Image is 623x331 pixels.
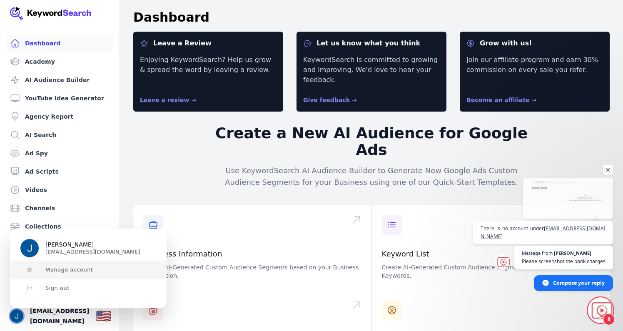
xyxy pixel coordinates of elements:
[522,257,606,265] span: Please screenshot the bank charges
[7,90,113,107] a: YouTube Idea Generator
[466,55,603,85] p: Join our affiliate program and earn 30% commission on every sale you refer.
[191,97,196,103] span: →
[140,97,196,103] a: Leave a review
[352,97,357,103] span: →
[96,309,111,324] div: 🇺🇸
[7,145,113,162] a: Ad Spy
[140,38,277,48] dt: Leave a Review
[7,182,113,198] a: Videos
[140,55,277,85] p: Enjoying KeywordSearch? Help us grow & spread the word by leaving a review.
[10,229,167,308] div: User button popover
[7,72,113,88] a: AI Audience Builder
[143,249,222,258] a: Business Information
[133,10,209,25] h1: Dashboard
[20,239,39,257] img: Jack Smith
[303,55,440,85] p: KeywordSearch is committed to growing and improving. We'd love to hear your feedback.
[7,35,113,52] a: Dashboard
[10,7,92,20] img: Your Company
[45,266,93,273] span: Manage account
[303,38,440,48] dt: Let us know what you think
[7,200,113,217] a: Channels
[7,53,113,70] a: Academy
[7,127,113,143] a: AI Search
[30,306,89,326] span: [EMAIL_ADDRESS][DOMAIN_NAME]
[466,97,536,103] a: Become an affiliate
[45,248,140,255] p: [EMAIL_ADDRESS][DOMAIN_NAME]
[603,314,615,325] span: 8
[588,298,613,323] div: Open chat
[532,97,537,103] span: →
[466,38,603,48] dt: Grow with us!
[481,224,606,240] span: There is no account under
[10,309,23,323] img: Jack Smith
[303,97,357,103] a: Give feedback
[45,241,94,249] span: [PERSON_NAME]
[554,251,591,255] span: [PERSON_NAME]
[45,285,70,291] span: Sign out
[7,108,113,125] a: Agency Report
[7,218,113,235] a: Collections
[553,276,605,290] span: Compose your reply
[10,309,23,323] button: Close user button
[212,165,531,188] p: Use KeywordSearch AI Audience Builder to Generate New Google Ads Custom Audience Segments for you...
[7,163,113,180] a: Ad Scripts
[382,249,429,258] a: Keyword List
[522,251,553,255] span: Message from
[212,125,531,158] h2: Create a New AI Audience for Google Ads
